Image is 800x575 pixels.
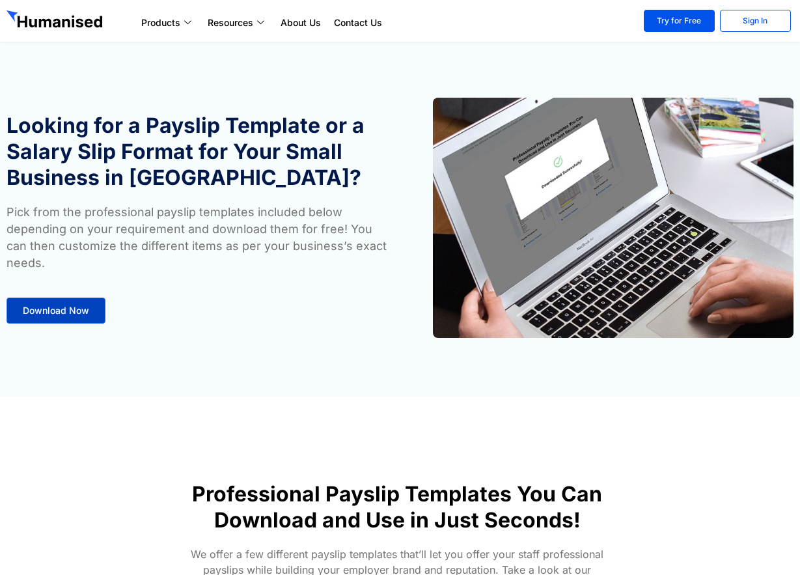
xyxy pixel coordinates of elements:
h1: Looking for a Payslip Template or a Salary Slip Format for Your Small Business in [GEOGRAPHIC_DATA]? [7,113,394,191]
a: Products [135,15,201,31]
span: Download Now [23,306,89,315]
p: Pick from the professional payslip templates included below depending on your requirement and dow... [7,204,394,272]
h1: Professional Payslip Templates You Can Download and Use in Just Seconds! [176,481,619,533]
a: Download Now [7,298,105,324]
a: Resources [201,15,274,31]
a: Try for Free [644,10,715,32]
a: Contact Us [327,15,389,31]
img: GetHumanised Logo [7,10,105,31]
a: About Us [274,15,327,31]
a: Sign In [720,10,791,32]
